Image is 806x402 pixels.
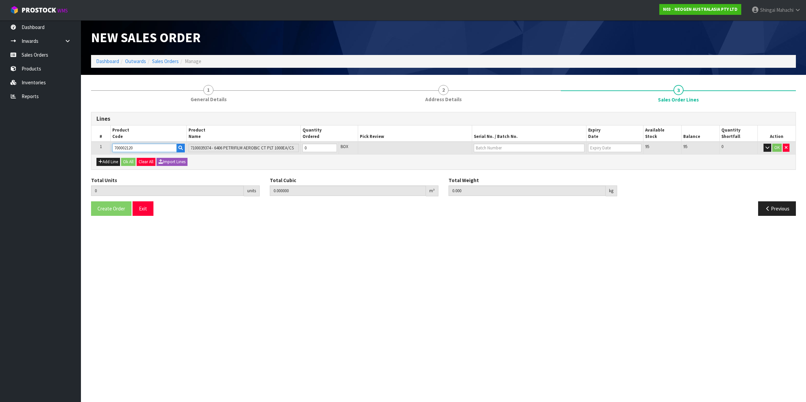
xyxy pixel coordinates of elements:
[91,107,796,221] span: Sales Order Lines
[772,144,782,152] button: OK
[110,125,186,142] th: Product Code
[91,177,117,184] label: Total Units
[301,125,358,142] th: Quantity Ordered
[57,7,68,14] small: WMS
[683,144,687,149] span: 95
[112,144,177,152] input: Code
[137,158,155,166] button: Clear All
[449,177,479,184] label: Total Weight
[426,185,438,196] div: m³
[719,125,757,142] th: Quantity Shortfall
[341,144,348,149] span: BOX
[358,125,472,142] th: Pick Review
[189,144,299,152] input: Name
[681,125,719,142] th: Balance
[96,158,120,166] button: Add Line
[643,125,682,142] th: Available Stock
[270,185,426,196] input: Total Cubic
[244,185,260,196] div: units
[186,125,301,142] th: Product Name
[152,58,179,64] a: Sales Orders
[721,144,723,149] span: 0
[645,144,649,149] span: 95
[185,58,201,64] span: Manage
[449,185,606,196] input: Total Weight
[606,185,617,196] div: kg
[100,144,102,149] span: 1
[760,7,775,13] span: Shingai
[658,96,699,103] span: Sales Order Lines
[270,177,296,184] label: Total Cubic
[758,201,796,216] button: Previous
[91,29,201,46] span: New Sales Order
[97,205,125,212] span: Create Order
[96,58,119,64] a: Dashboard
[586,125,643,142] th: Expiry Date
[472,125,586,142] th: Serial No. / Batch No.
[673,85,684,95] span: 3
[425,96,462,103] span: Address Details
[303,144,337,152] input: Qty Ordered
[438,85,449,95] span: 2
[757,125,796,142] th: Action
[133,201,153,216] button: Exit
[776,7,794,13] span: Mahachi
[156,158,188,166] button: Import Lines
[10,6,19,14] img: cube-alt.png
[663,6,738,12] strong: N03 - NEOGEN AUSTRALASIA PTY LTD
[474,144,584,152] input: Batch Number
[191,96,227,103] span: General Details
[91,125,110,142] th: #
[121,158,136,166] button: Ok All
[125,58,146,64] a: Outwards
[588,144,641,152] input: Expiry Date
[91,201,132,216] button: Create Order
[203,85,213,95] span: 1
[96,116,790,122] h3: Lines
[91,185,244,196] input: Total Units
[22,6,56,15] span: ProStock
